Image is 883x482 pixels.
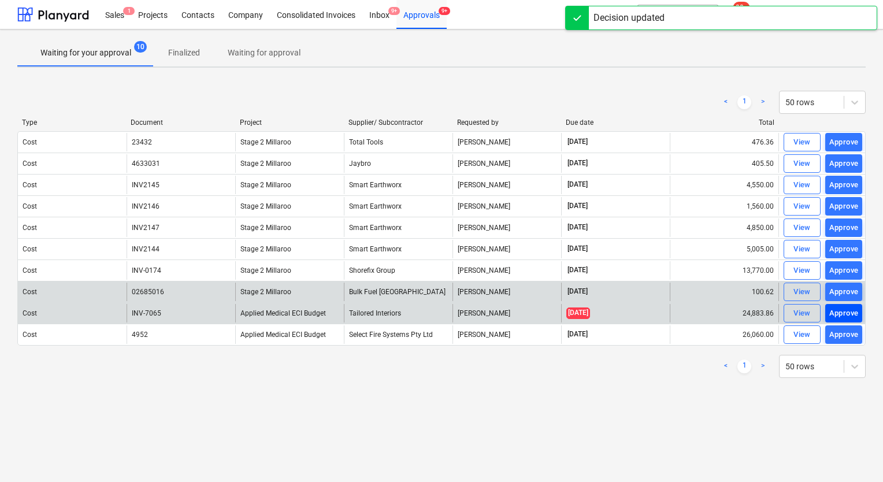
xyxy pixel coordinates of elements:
div: [PERSON_NAME] [452,176,561,194]
p: Finalized [168,47,200,59]
div: Cost [23,138,37,146]
div: View [793,200,811,213]
div: [PERSON_NAME] [452,197,561,216]
div: 1,560.00 [670,197,778,216]
div: [PERSON_NAME] [452,218,561,237]
div: Cost [23,245,37,253]
div: INV2146 [132,202,159,210]
div: View [793,243,811,256]
div: Cost [23,160,37,168]
span: 1 [123,7,135,15]
div: Select Fire Systems Pty Ltd [344,325,452,344]
div: Due date [566,118,665,127]
div: Approve [829,221,859,235]
div: [PERSON_NAME] [452,240,561,258]
div: Approve [829,136,859,149]
div: 4,550.00 [670,176,778,194]
div: Cost [23,288,37,296]
div: Decision updated [593,11,665,25]
div: Cost [23,181,37,189]
div: Approve [829,264,859,277]
div: 4,850.00 [670,218,778,237]
button: Approve [825,197,862,216]
div: [PERSON_NAME] [452,283,561,301]
div: View [793,157,811,170]
div: Cost [23,202,37,210]
div: Cost [23,309,37,317]
div: Approve [829,286,859,299]
span: Stage 2 Millaroo [240,160,291,168]
div: View [793,307,811,320]
button: View [784,218,821,237]
div: Document [131,118,230,127]
div: View [793,136,811,149]
a: Page 1 is your current page [737,359,751,373]
div: 5,005.00 [670,240,778,258]
div: View [793,286,811,299]
div: Total Tools [344,133,452,151]
span: Stage 2 Millaroo [240,266,291,275]
div: Tailored Interiors [344,304,452,322]
span: [DATE] [566,287,589,296]
div: Project [240,118,339,127]
span: [DATE] [566,158,589,168]
button: Approve [825,154,862,173]
button: View [784,325,821,344]
a: Previous page [719,359,733,373]
div: 100.62 [670,283,778,301]
div: Smart Earthworx [344,218,452,237]
span: 9+ [388,7,400,15]
span: [DATE] [566,180,589,190]
button: Approve [825,283,862,301]
div: Approve [829,307,859,320]
div: Approve [829,243,859,256]
div: 405.50 [670,154,778,173]
span: Stage 2 Millaroo [240,202,291,210]
div: Cost [23,224,37,232]
span: [DATE] [566,265,589,275]
div: INV2145 [132,181,159,189]
button: Approve [825,240,862,258]
button: View [784,197,821,216]
div: 476.36 [670,133,778,151]
a: Next page [756,95,770,109]
button: View [784,176,821,194]
span: Stage 2 Millaroo [240,224,291,232]
span: [DATE] [566,137,589,147]
div: View [793,179,811,192]
button: Approve [825,176,862,194]
div: 24,883.86 [670,304,778,322]
button: View [784,154,821,173]
div: Smart Earthworx [344,197,452,216]
div: [PERSON_NAME] [452,325,561,344]
button: View [784,133,821,151]
div: INV-7065 [132,309,161,317]
button: View [784,283,821,301]
div: Total [675,118,774,127]
span: [DATE] [566,201,589,211]
div: 13,770.00 [670,261,778,280]
div: Shorefix Group [344,261,452,280]
div: Supplier/ Subcontractor [348,118,448,127]
span: Stage 2 Millaroo [240,181,291,189]
div: Bulk Fuel [GEOGRAPHIC_DATA] [344,283,452,301]
span: Stage 2 Millaroo [240,245,291,253]
span: Stage 2 Millaroo [240,138,291,146]
div: Approve [829,328,859,342]
div: [PERSON_NAME] [452,133,561,151]
span: 9+ [439,7,450,15]
span: Applied Medical ECI Budget [240,331,326,339]
span: [DATE] [566,307,590,318]
div: [PERSON_NAME] [452,261,561,280]
button: View [784,240,821,258]
div: Smart Earthworx [344,240,452,258]
div: Jaybro [344,154,452,173]
span: 10 [134,41,147,53]
div: Approve [829,200,859,213]
div: Cost [23,331,37,339]
div: View [793,221,811,235]
p: Waiting for your approval [40,47,131,59]
div: [PERSON_NAME] [452,154,561,173]
div: 23432 [132,138,152,146]
div: Approve [829,179,859,192]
